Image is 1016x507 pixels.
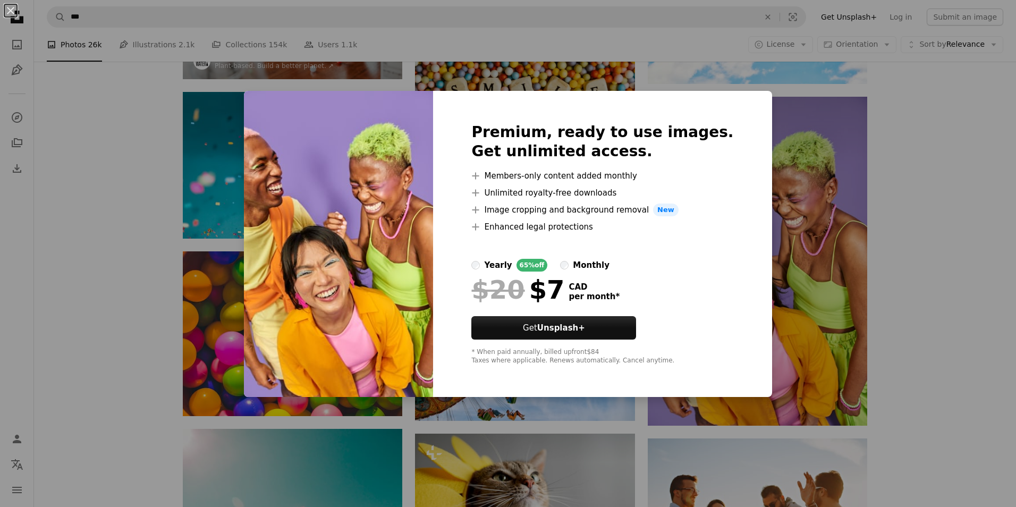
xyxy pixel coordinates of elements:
[471,261,480,269] input: yearly65%off
[560,261,569,269] input: monthly
[471,316,636,340] button: GetUnsplash+
[471,187,733,199] li: Unlimited royalty-free downloads
[537,323,585,333] strong: Unsplash+
[653,204,679,216] span: New
[471,123,733,161] h2: Premium, ready to use images. Get unlimited access.
[471,276,564,303] div: $7
[471,170,733,182] li: Members-only content added monthly
[471,276,524,303] span: $20
[471,221,733,233] li: Enhanced legal protections
[569,282,620,292] span: CAD
[471,348,733,365] div: * When paid annually, billed upfront $84 Taxes where applicable. Renews automatically. Cancel any...
[573,259,609,272] div: monthly
[569,292,620,301] span: per month *
[471,204,733,216] li: Image cropping and background removal
[244,91,433,397] img: premium_photo-1664882424754-ee3aeaa915cf
[484,259,512,272] div: yearly
[517,259,548,272] div: 65% off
